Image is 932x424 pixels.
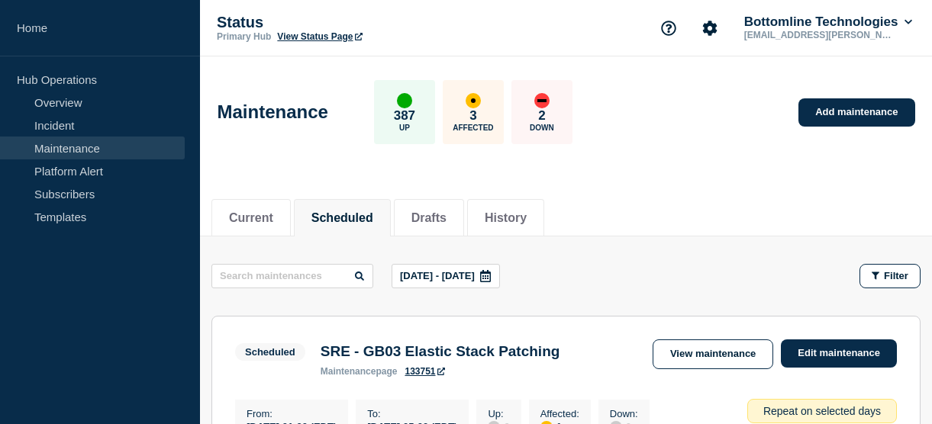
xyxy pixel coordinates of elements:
[400,270,475,281] p: [DATE] - [DATE]
[218,101,328,123] h1: Maintenance
[399,124,410,132] p: Up
[367,408,457,419] p: To :
[798,98,914,127] a: Add maintenance
[211,264,373,288] input: Search maintenances
[392,264,500,288] button: [DATE] - [DATE]
[247,408,337,419] p: From :
[311,211,373,225] button: Scheduled
[217,31,271,42] p: Primary Hub
[488,408,509,419] p: Up :
[610,408,638,419] p: Down :
[653,339,773,369] a: View maintenance
[405,366,444,377] a: 133751
[229,211,273,225] button: Current
[781,339,897,368] a: Edit maintenance
[747,399,897,423] div: Repeat on selected days
[530,124,554,132] p: Down
[453,124,493,132] p: Affected
[534,93,550,108] div: down
[538,108,545,124] p: 2
[485,211,527,225] button: History
[321,343,560,360] h3: SRE - GB03 Elastic Stack Patching
[469,108,476,124] p: 3
[245,346,295,358] div: Scheduled
[411,211,447,225] button: Drafts
[397,93,412,108] div: up
[466,93,481,108] div: affected
[741,30,900,40] p: [EMAIL_ADDRESS][PERSON_NAME][DOMAIN_NAME]
[217,14,522,31] p: Status
[277,31,362,42] a: View Status Page
[859,264,921,288] button: Filter
[321,366,376,377] span: maintenance
[394,108,415,124] p: 387
[741,14,915,30] button: Bottomline Technologies
[884,270,908,281] span: Filter
[321,366,398,377] p: page
[540,408,579,419] p: Affected :
[694,12,726,44] button: Account settings
[653,12,685,44] button: Support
